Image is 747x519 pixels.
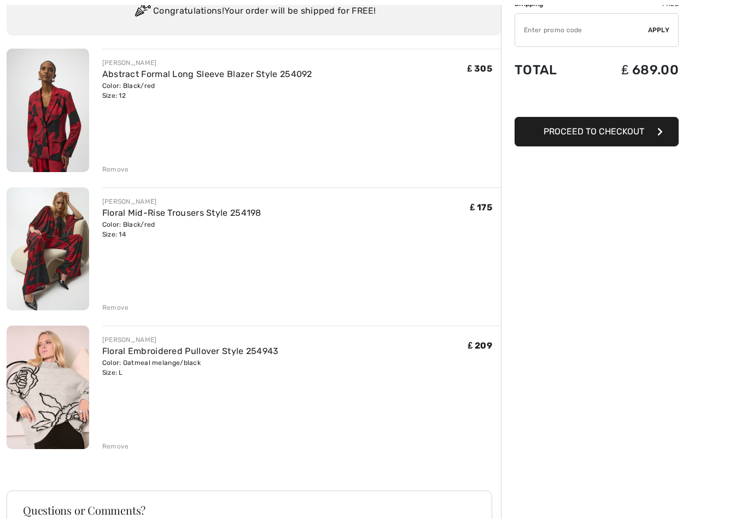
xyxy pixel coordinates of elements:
div: Color: Black/red Size: 12 [102,81,312,101]
img: Abstract Formal Long Sleeve Blazer Style 254092 [7,49,89,173]
span: ₤ 209 [468,341,492,351]
span: ₤ 175 [470,203,492,213]
div: Remove [102,442,129,452]
div: [PERSON_NAME] [102,58,312,68]
button: Proceed to Checkout [515,117,679,147]
a: Abstract Formal Long Sleeve Blazer Style 254092 [102,69,312,80]
span: Apply [648,26,670,36]
img: Floral Embroidered Pullover Style 254943 [7,326,89,450]
div: Color: Oatmeal melange/black Size: L [102,358,279,378]
div: Remove [102,303,129,313]
h3: Questions or Comments? [23,505,476,516]
div: Remove [102,165,129,175]
td: ₤ 689.00 [585,52,679,89]
span: Proceed to Checkout [544,127,644,137]
div: [PERSON_NAME] [102,335,279,345]
span: ₤ 305 [468,64,492,74]
a: Floral Embroidered Pullover Style 254943 [102,346,279,357]
td: Total [515,52,585,89]
img: Congratulation2.svg [131,1,153,23]
div: [PERSON_NAME] [102,197,261,207]
div: Congratulations! Your order will be shipped for FREE! [20,1,488,23]
img: Floral Mid-Rise Trousers Style 254198 [7,188,89,311]
a: Floral Mid-Rise Trousers Style 254198 [102,208,261,219]
iframe: PayPal [515,89,679,114]
div: Color: Black/red Size: 14 [102,220,261,240]
input: Promo code [515,14,648,47]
